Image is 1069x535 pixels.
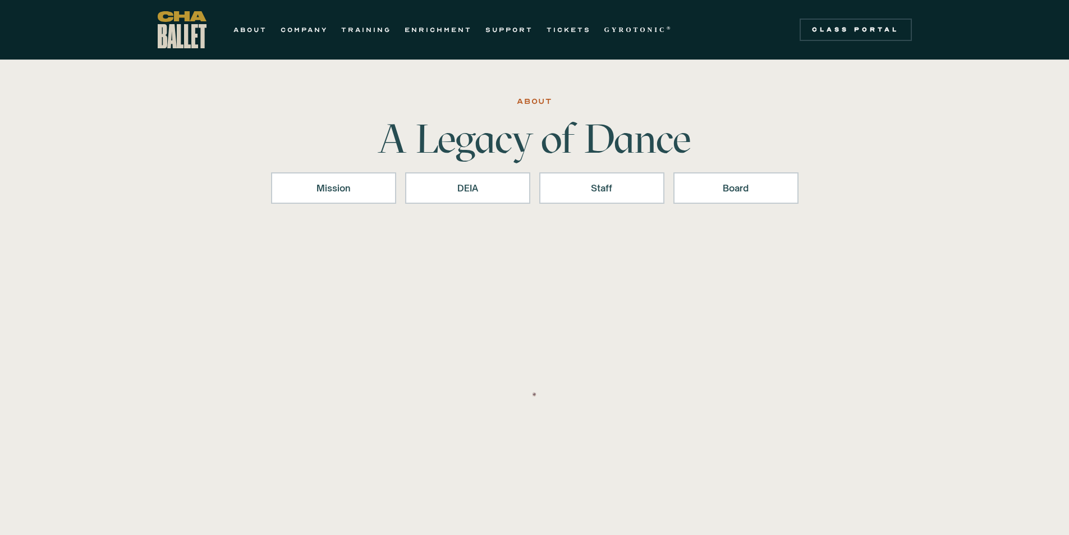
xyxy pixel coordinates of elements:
div: DEIA [420,181,516,195]
h1: A Legacy of Dance [360,118,710,159]
a: TRAINING [341,23,391,36]
a: Class Portal [800,19,912,41]
div: Staff [554,181,650,195]
a: home [158,11,207,48]
a: SUPPORT [485,23,533,36]
strong: GYROTONIC [604,26,667,34]
a: Mission [271,172,396,204]
a: ENRICHMENT [405,23,472,36]
a: COMPANY [281,23,328,36]
a: GYROTONIC® [604,23,673,36]
a: Board [673,172,799,204]
a: TICKETS [547,23,591,36]
div: Board [688,181,784,195]
div: Class Portal [806,25,905,34]
sup: ® [667,25,673,31]
a: Staff [539,172,664,204]
div: ABOUT [517,95,552,108]
a: DEIA [405,172,530,204]
div: Mission [286,181,382,195]
a: ABOUT [233,23,267,36]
